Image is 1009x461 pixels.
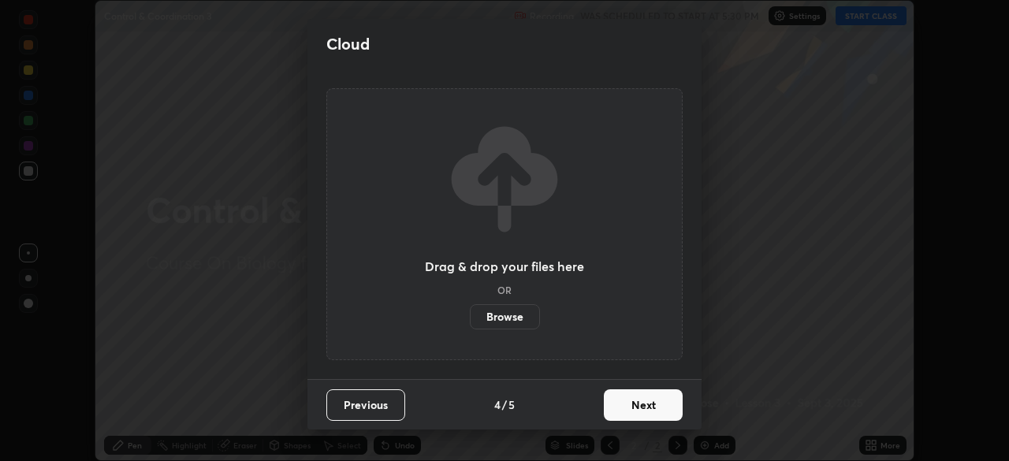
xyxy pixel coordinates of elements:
[494,396,501,413] h4: 4
[502,396,507,413] h4: /
[326,34,370,54] h2: Cloud
[497,285,512,295] h5: OR
[425,260,584,273] h3: Drag & drop your files here
[326,389,405,421] button: Previous
[508,396,515,413] h4: 5
[604,389,683,421] button: Next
